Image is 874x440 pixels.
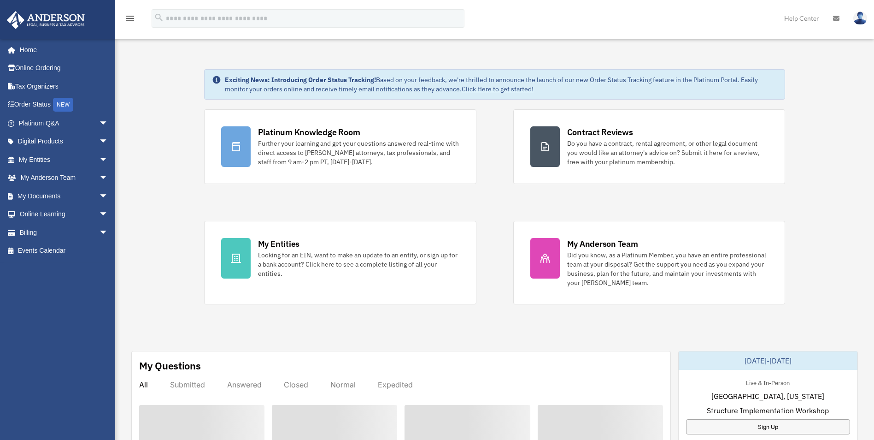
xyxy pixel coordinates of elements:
div: Closed [284,380,308,389]
span: [GEOGRAPHIC_DATA], [US_STATE] [711,391,824,402]
div: All [139,380,148,389]
span: arrow_drop_down [99,205,117,224]
div: My Questions [139,359,201,373]
a: Online Learningarrow_drop_down [6,205,122,224]
span: arrow_drop_down [99,132,117,151]
div: Live & In-Person [739,377,797,387]
a: Events Calendar [6,242,122,260]
a: Sign Up [686,419,850,434]
a: My Entities Looking for an EIN, want to make an update to an entity, or sign up for a bank accoun... [204,221,476,304]
a: Online Ordering [6,59,122,77]
div: Platinum Knowledge Room [258,126,360,138]
a: My Anderson Teamarrow_drop_down [6,169,122,187]
img: User Pic [853,12,867,25]
span: arrow_drop_down [99,187,117,206]
a: Order StatusNEW [6,95,122,114]
span: Structure Implementation Workshop [707,405,829,416]
span: arrow_drop_down [99,114,117,133]
strong: Exciting News: Introducing Order Status Tracking! [225,76,376,84]
a: Contract Reviews Do you have a contract, rental agreement, or other legal document you would like... [513,109,786,184]
i: search [154,12,164,23]
span: arrow_drop_down [99,169,117,188]
a: menu [124,16,135,24]
img: Anderson Advisors Platinum Portal [4,11,88,29]
div: Did you know, as a Platinum Member, you have an entire professional team at your disposal? Get th... [567,250,768,287]
a: My Documentsarrow_drop_down [6,187,122,205]
div: Answered [227,380,262,389]
span: arrow_drop_down [99,150,117,169]
a: Digital Productsarrow_drop_down [6,132,122,151]
a: Tax Organizers [6,77,122,95]
a: Home [6,41,117,59]
div: Expedited [378,380,413,389]
a: Billingarrow_drop_down [6,223,122,242]
div: My Entities [258,238,299,250]
div: Looking for an EIN, want to make an update to an entity, or sign up for a bank account? Click her... [258,250,459,278]
i: menu [124,13,135,24]
a: Platinum Knowledge Room Further your learning and get your questions answered real-time with dire... [204,109,476,184]
div: NEW [53,98,73,112]
div: [DATE]-[DATE] [679,351,857,370]
a: Click Here to get started! [462,85,534,93]
div: Contract Reviews [567,126,633,138]
a: Platinum Q&Aarrow_drop_down [6,114,122,132]
div: Normal [330,380,356,389]
div: My Anderson Team [567,238,638,250]
div: Further your learning and get your questions answered real-time with direct access to [PERSON_NAM... [258,139,459,166]
div: Submitted [170,380,205,389]
div: Based on your feedback, we're thrilled to announce the launch of our new Order Status Tracking fe... [225,75,778,94]
div: Do you have a contract, rental agreement, or other legal document you would like an attorney's ad... [567,139,768,166]
a: My Entitiesarrow_drop_down [6,150,122,169]
span: arrow_drop_down [99,223,117,242]
a: My Anderson Team Did you know, as a Platinum Member, you have an entire professional team at your... [513,221,786,304]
